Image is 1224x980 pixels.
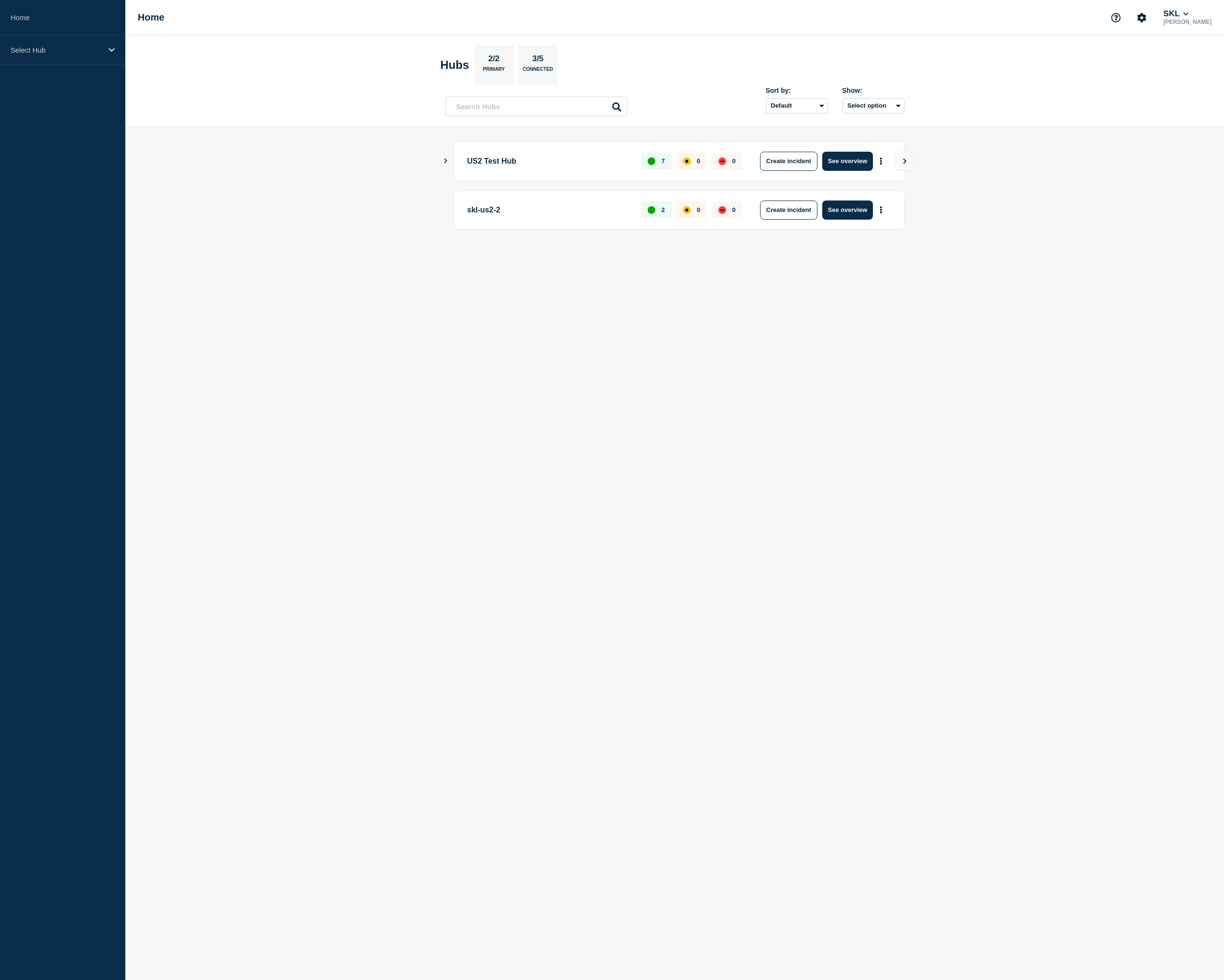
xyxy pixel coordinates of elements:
[875,201,887,219] button: More actions
[443,157,448,165] button: Show Connected Hubs
[718,157,726,165] div: down
[529,54,547,67] p: 3/5
[441,58,469,72] h2: Hubs
[822,200,873,220] button: See overview
[523,67,553,77] p: Connected
[683,206,691,214] div: affected
[760,152,817,171] button: Create incident
[766,87,828,94] div: Sort by:
[732,157,736,165] p: 0
[842,87,904,94] div: Show:
[11,46,102,54] p: Select Hub
[483,67,505,77] p: Primary
[683,157,691,165] div: affected
[718,206,726,214] div: down
[1161,9,1191,19] button: SKL
[697,157,700,165] p: 0
[732,206,736,213] p: 0
[766,98,828,113] select: Sort by
[662,157,665,165] p: 7
[445,97,627,116] input: Search Hubs
[760,200,817,220] button: Create incident
[467,152,630,171] p: US2 Test Hub
[894,152,914,171] button: View
[1106,8,1126,28] button: Support
[1161,19,1213,25] p: [PERSON_NAME]
[485,54,503,67] p: 2/2
[697,206,700,213] p: 0
[648,206,655,214] div: up
[662,206,665,213] p: 2
[467,200,630,220] p: skl-us2-2
[842,98,904,113] button: Select option
[1132,8,1152,28] button: Account settings
[822,152,873,171] button: See overview
[875,152,887,170] button: More actions
[648,157,655,165] div: up
[138,12,165,23] h1: Home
